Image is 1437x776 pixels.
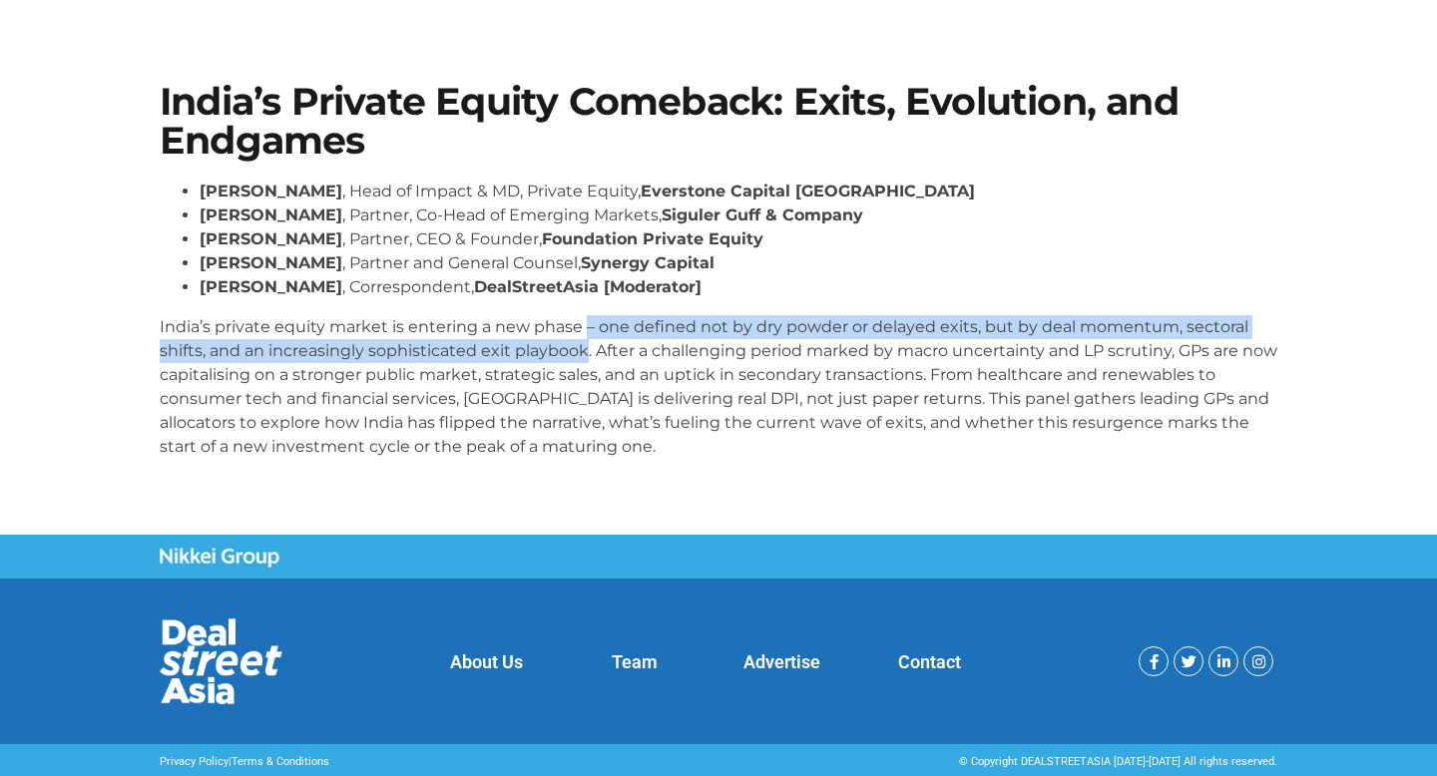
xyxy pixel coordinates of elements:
li: , Partner, Co-Head of Emerging Markets, [200,203,1277,227]
strong: [PERSON_NAME] [200,277,342,296]
a: Terms & Conditions [232,755,329,768]
strong: Foundation Private Equity [542,229,763,248]
div: © Copyright DEALSTREETASIA [DATE]-[DATE] All rights reserved. [728,754,1277,771]
strong: [PERSON_NAME] [200,253,342,272]
strong: [PERSON_NAME] [200,229,342,248]
p: | [160,754,709,771]
a: About Us [450,651,523,672]
p: India’s private equity market is entering a new phase – one defined not by dry powder or delayed ... [160,315,1277,459]
strong: [PERSON_NAME] [200,182,342,200]
strong: DealStreetAsia [Moderator] [474,277,702,296]
strong: Siguler Guff & Company [662,205,863,224]
img: Nikkei Group [160,548,279,568]
strong: Everstone Capital [GEOGRAPHIC_DATA] [641,182,975,200]
a: Privacy Policy [160,755,229,768]
strong: [PERSON_NAME] [200,205,342,224]
a: Advertise [743,651,820,672]
a: Contact [898,651,961,672]
a: Team [612,651,658,672]
li: , Head of Impact & MD, Private Equity, [200,180,1277,203]
li: , Partner and General Counsel, [200,251,1277,275]
strong: Synergy Capital [581,253,715,272]
li: , Partner, CEO & Founder, [200,227,1277,251]
h1: India’s Private Equity Comeback: Exits, Evolution, and Endgames [160,83,1277,160]
li: , Correspondent, [200,275,1277,299]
